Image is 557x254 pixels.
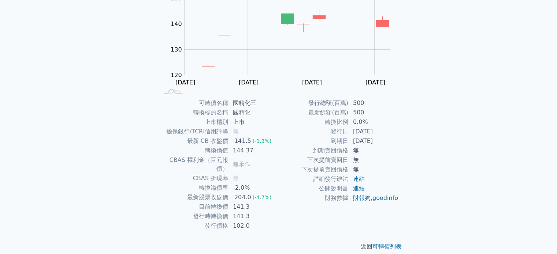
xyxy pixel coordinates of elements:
a: 可轉債列表 [372,243,402,250]
td: -2.0% [229,183,279,193]
td: 上市 [229,117,279,127]
p: 返回 [150,242,408,251]
td: 發行總額(百萬) [279,98,349,108]
td: 500 [349,108,399,117]
td: CBAS 權利金（百元報價） [159,155,229,174]
tspan: [DATE] [302,79,322,86]
td: 轉換溢價率 [159,183,229,193]
td: 最新 CB 收盤價 [159,136,229,146]
td: 可轉債名稱 [159,98,229,108]
td: 轉換比例 [279,117,349,127]
a: 連結 [353,185,365,192]
a: goodinfo [372,194,398,201]
td: 無 [349,165,399,174]
td: 轉換價值 [159,146,229,155]
td: [DATE] [349,127,399,136]
span: (-1.3%) [253,138,272,144]
td: 0.0% [349,117,399,127]
td: 詳細發行辦法 [279,174,349,184]
td: 500 [349,98,399,108]
td: 公開說明書 [279,184,349,193]
iframe: Chat Widget [520,219,557,254]
div: 204.0 [233,193,253,202]
td: 最新股票收盤價 [159,193,229,202]
td: 國精化 [229,108,279,117]
td: 到期日 [279,136,349,146]
td: [DATE] [349,136,399,146]
td: 無 [349,146,399,155]
tspan: [DATE] [175,79,195,86]
a: 連結 [353,175,365,182]
a: 財報狗 [353,194,371,201]
td: 下次提前賣回價格 [279,165,349,174]
td: 目前轉換價 [159,202,229,212]
td: 擔保銀行/TCRI信用評等 [159,127,229,136]
td: 發行價格 [159,221,229,231]
td: 上市櫃別 [159,117,229,127]
div: 聊天小工具 [520,219,557,254]
td: 發行時轉換價 [159,212,229,221]
td: 最新餘額(百萬) [279,108,349,117]
td: 國精化三 [229,98,279,108]
tspan: [DATE] [239,79,259,86]
td: 到期賣回價格 [279,146,349,155]
td: 下次提前賣回日 [279,155,349,165]
div: 141.5 [233,137,253,145]
td: 144.37 [229,146,279,155]
td: 無 [349,155,399,165]
td: CBAS 折現率 [159,174,229,183]
span: 無承作 [233,161,250,168]
span: (-4.7%) [253,194,272,200]
td: 141.3 [229,202,279,212]
td: 財務數據 [279,193,349,203]
span: 無 [233,128,239,135]
span: 無 [233,175,239,182]
tspan: 130 [171,46,182,53]
td: 102.0 [229,221,279,231]
g: Series [202,9,389,67]
td: , [349,193,399,203]
td: 發行日 [279,127,349,136]
td: 141.3 [229,212,279,221]
tspan: 120 [171,71,182,78]
td: 轉換標的名稱 [159,108,229,117]
tspan: [DATE] [365,79,385,86]
tspan: 140 [171,20,182,27]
